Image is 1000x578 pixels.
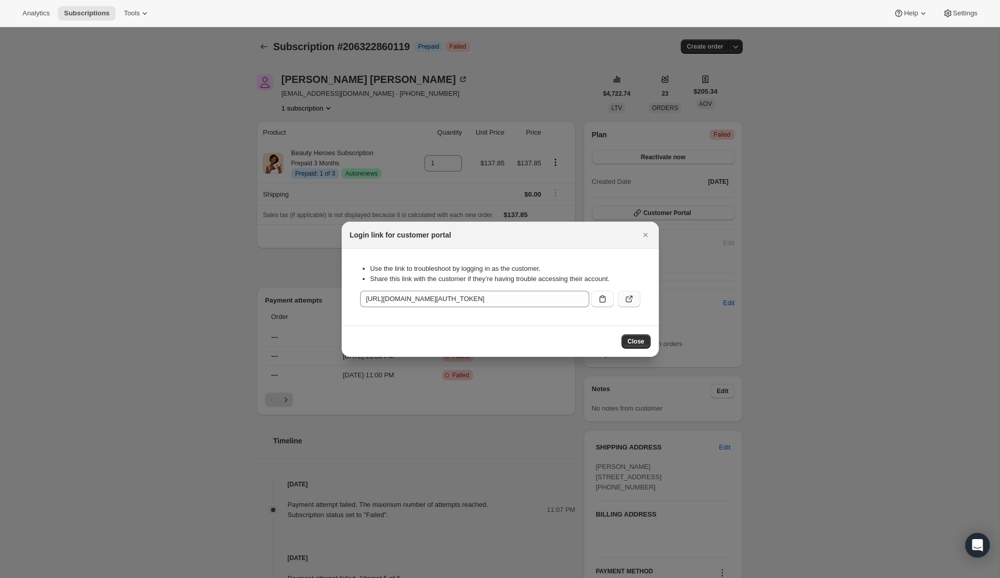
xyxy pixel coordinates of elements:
[124,9,140,17] span: Tools
[937,6,984,20] button: Settings
[370,264,640,274] li: Use the link to troubleshoot by logging in as the customer.
[350,230,451,240] h2: Login link for customer portal
[370,274,640,284] li: Share this link with the customer if they’re having trouble accessing their account.
[887,6,934,20] button: Help
[118,6,156,20] button: Tools
[23,9,50,17] span: Analytics
[621,334,651,349] button: Close
[64,9,109,17] span: Subscriptions
[965,533,990,558] div: Open Intercom Messenger
[628,337,645,346] span: Close
[904,9,918,17] span: Help
[16,6,56,20] button: Analytics
[638,228,653,242] button: Close
[58,6,116,20] button: Subscriptions
[953,9,977,17] span: Settings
